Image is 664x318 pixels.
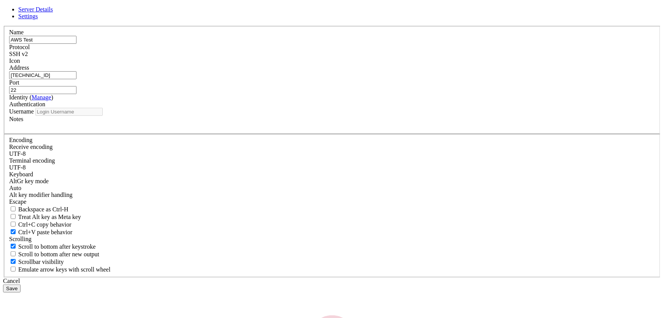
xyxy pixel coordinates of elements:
label: The default terminal encoding. ISO-2022 enables character map translations (like graphics maps). ... [9,157,55,164]
a: Manage [32,94,51,101]
div: UTF-8 [9,150,655,157]
label: Icon [9,58,20,64]
label: When using the alternative screen buffer, and DECCKM (Application Cursor Keys) is active, mouse w... [9,266,110,273]
span: Scroll to bottom after new output [18,251,99,257]
input: Scroll to bottom after keystroke [11,244,16,249]
span: Scrollbar visibility [18,259,64,265]
span: Escape [9,198,26,205]
a: Server Details [18,6,53,13]
label: Notes [9,116,23,122]
label: Whether to scroll to the bottom on any keystroke. [9,243,96,250]
input: Backspace as Ctrl-H [11,206,16,211]
a: Settings [18,13,38,19]
input: Server Name [9,36,76,44]
input: Treat Alt key as Meta key [11,214,16,219]
label: Username [9,108,34,115]
label: Authentication [9,101,45,107]
input: Scrollbar visibility [11,259,16,264]
label: Scroll to bottom after new output. [9,251,99,257]
input: Ctrl+C copy behavior [11,222,16,227]
span: Auto [9,185,21,191]
label: Encoding [9,137,32,143]
span: Backspace as Ctrl-H [18,206,68,213]
span: Scroll to bottom after keystroke [18,243,96,250]
div: UTF-8 [9,164,655,171]
div: Cancel [3,278,661,284]
span: UTF-8 [9,150,26,157]
span: SSH v2 [9,51,28,57]
label: Name [9,29,24,35]
span: UTF-8 [9,164,26,171]
input: Scroll to bottom after new output [11,251,16,256]
label: Set the expected encoding for data received from the host. If the encodings do not match, visual ... [9,178,49,184]
input: Port Number [9,86,76,94]
input: Login Username [35,108,103,116]
label: Whether the Alt key acts as a Meta key or as a distinct Alt key. [9,214,81,220]
span: Emulate arrow keys with scroll wheel [18,266,110,273]
div: SSH v2 [9,51,655,58]
label: Address [9,64,29,71]
label: Set the expected encoding for data received from the host. If the encodings do not match, visual ... [9,144,53,150]
span: ( ) [30,94,53,101]
label: Keyboard [9,171,33,177]
label: Identity [9,94,53,101]
label: Protocol [9,44,30,50]
button: Save [3,284,21,292]
span: Treat Alt key as Meta key [18,214,81,220]
label: Scrolling [9,236,32,242]
span: Ctrl+C copy behavior [18,221,72,228]
label: Ctrl+V pastes if true, sends ^V to host if false. Ctrl+Shift+V sends ^V to host if true, pastes i... [9,229,72,235]
div: Escape [9,198,655,205]
input: Host Name or IP [9,71,76,79]
input: Emulate arrow keys with scroll wheel [11,267,16,272]
label: The vertical scrollbar mode. [9,259,64,265]
span: Ctrl+V paste behavior [18,229,72,235]
label: Controls how the Alt key is handled. Escape: Send an ESC prefix. 8-Bit: Add 128 to the typed char... [9,192,73,198]
input: Ctrl+V paste behavior [11,229,16,234]
label: Ctrl-C copies if true, send ^C to host if false. Ctrl-Shift-C sends ^C to host if true, copies if... [9,221,72,228]
div: Auto [9,185,655,192]
label: If true, the backspace should send BS ('\x08', aka ^H). Otherwise the backspace key should send '... [9,206,68,213]
label: Port [9,79,19,86]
